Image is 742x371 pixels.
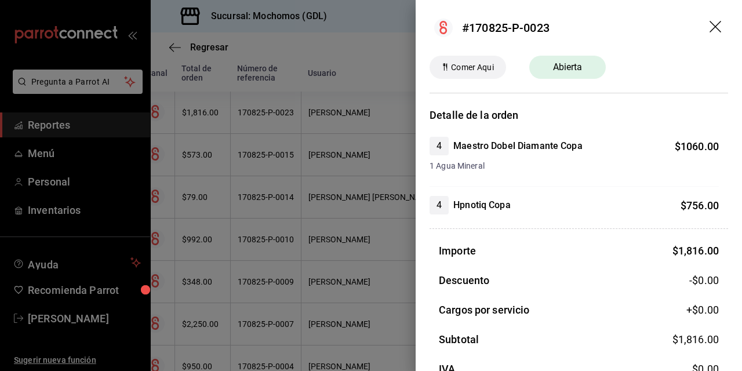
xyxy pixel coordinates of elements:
[710,21,723,35] button: arrastrar
[439,332,479,347] h3: Subtotal
[686,302,719,318] span: +$
[446,61,498,74] span: Comer Aqui
[546,60,590,74] span: Abierta
[439,272,489,288] h3: Descuento
[453,139,583,153] h4: Maestro Dobel Diamante Copa
[430,107,728,123] h3: Detalle de la orden
[439,302,530,318] h3: Cargos por servicio
[689,272,719,288] span: -$0.00
[439,243,476,259] h3: Importe
[672,245,719,257] span: $ 1,816.00
[681,199,719,212] span: $ 756.00
[453,198,511,212] h4: Hpnotiq Copa
[462,19,550,37] div: #170825-P-0023
[672,333,719,345] span: $ 1,816.00
[698,304,719,316] font: 0.00
[675,140,719,152] span: $ 1060.00
[430,198,449,212] span: 4
[430,160,719,172] span: 1 Agua Mineral
[430,139,449,153] span: 4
